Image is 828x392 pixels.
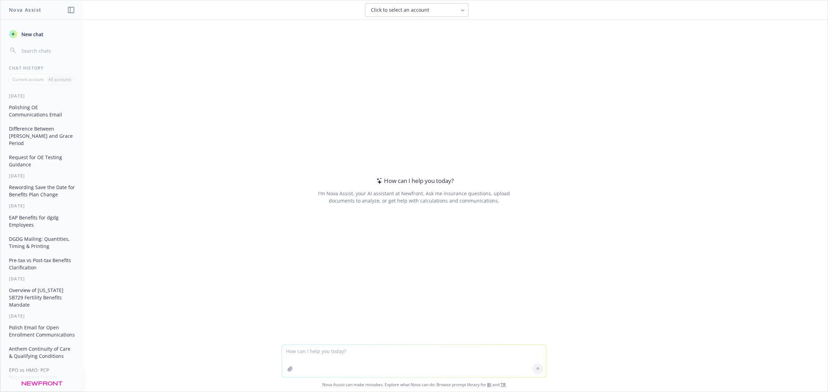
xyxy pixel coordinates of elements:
[317,190,511,204] div: I'm Nova Assist, your AI assistant at Newfront. Ask me insurance questions, upload documents to a...
[6,285,78,310] button: Overview of [US_STATE] SB729 Fertility Benefits Mandate
[6,152,78,170] button: Request for OE Testing Guidance
[1,93,83,99] div: [DATE]
[6,364,78,383] button: EPO vs HMO: PCP Requirement Inquiry
[6,28,78,40] button: New chat
[6,212,78,230] button: EAP Benefits for dgdg Employees
[1,65,83,71] div: Chat History
[374,176,454,185] div: How can I help you today?
[487,382,491,388] a: BI
[501,382,506,388] a: TR
[12,76,43,82] p: Current account
[20,31,43,38] span: New chat
[6,233,78,252] button: DGDG Mailing: Quantities, Timing & Printing
[48,76,71,82] p: All accounts
[3,378,825,392] span: Nova Assist can make mistakes. Explore what Nova can do: Browse prompt library for and
[1,173,83,179] div: [DATE]
[6,322,78,340] button: Polish Email for Open Enrollment Communications
[371,7,429,13] span: Click to select an account
[6,123,78,149] button: Difference Between [PERSON_NAME] and Grace Period
[1,203,83,209] div: [DATE]
[9,6,41,13] h1: Nova Assist
[1,386,83,392] div: [DATE]
[1,313,83,319] div: [DATE]
[20,46,75,55] input: Search chats
[6,343,78,362] button: Anthem Continuity of Care & Qualifying Conditions
[6,255,78,273] button: Pre-tax vs Post-tax Benefits Clarification
[6,102,78,120] button: Polishing OE Communications Email
[1,276,83,282] div: [DATE]
[365,3,469,17] button: Click to select an account
[6,182,78,200] button: Rewording Save the Date for Benefits Plan Change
